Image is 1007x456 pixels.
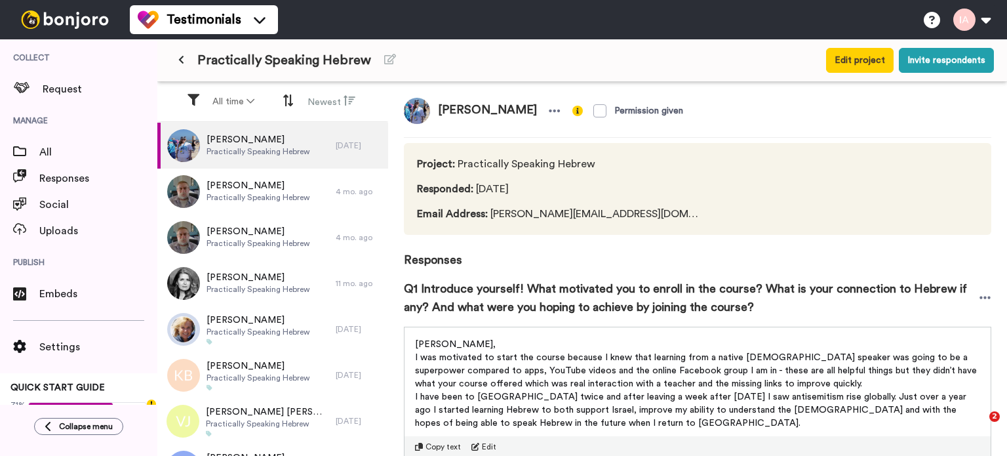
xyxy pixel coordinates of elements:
[336,232,382,243] div: 4 mo. ago
[39,286,157,302] span: Embeds
[167,129,200,162] img: ee70703c-c9b8-4787-9390-1837eb7104b6.jpeg
[207,225,310,238] span: [PERSON_NAME]
[157,123,388,169] a: [PERSON_NAME]Practically Speaking Hebrew[DATE]
[826,48,894,73] button: Edit project
[138,9,159,30] img: tm-color.svg
[39,223,157,239] span: Uploads
[482,442,496,452] span: Edit
[207,192,310,203] span: Practically Speaking Hebrew
[167,313,200,346] img: 3b537038-f964-42c2-a17b-15f804f22e87.png
[336,324,382,335] div: [DATE]
[59,421,113,432] span: Collapse menu
[417,159,455,169] span: Project :
[167,221,200,254] img: dbf7a2d3-5cbc-42e1-821a-8bbceb791bc1.jpeg
[197,51,371,70] span: Practically Speaking Hebrew
[167,10,241,29] span: Testimonials
[39,197,157,213] span: Social
[206,405,329,419] span: [PERSON_NAME] [PERSON_NAME]
[207,360,310,373] span: [PERSON_NAME]
[417,209,488,219] span: Email Address :
[404,98,430,124] img: ee70703c-c9b8-4787-9390-1837eb7104b6.jpeg
[10,383,105,392] span: QUICK START GUIDE
[989,411,1000,422] span: 2
[415,392,969,428] span: I have been to [GEOGRAPHIC_DATA] twice and after leaving a week after [DATE] I saw antisemitism r...
[404,235,991,269] span: Responses
[415,353,979,388] span: I was motivated to start the course because I knew that learning from a native [DEMOGRAPHIC_DATA]...
[39,144,157,160] span: All
[417,181,700,197] span: [DATE]
[157,215,388,260] a: [PERSON_NAME]Practically Speaking Hebrew4 mo. ago
[899,48,994,73] button: Invite respondents
[207,133,310,146] span: [PERSON_NAME]
[207,238,310,249] span: Practically Speaking Hebrew
[415,340,496,349] span: [PERSON_NAME],
[207,314,310,327] span: [PERSON_NAME]
[10,400,26,410] span: 71%
[336,416,382,426] div: [DATE]
[207,373,310,383] span: Practically Speaking Hebrew
[157,352,388,398] a: [PERSON_NAME]Practically Speaking Hebrew[DATE]
[336,278,382,289] div: 11 mo. ago
[614,104,683,117] div: Permission given
[425,442,461,452] span: Copy text
[157,398,388,444] a: [PERSON_NAME] [PERSON_NAME]Practically Speaking Hebrew[DATE]
[39,171,157,186] span: Responses
[167,175,200,208] img: dbf7a2d3-5cbc-42e1-821a-8bbceb791bc1.jpeg
[430,98,545,124] span: [PERSON_NAME]
[572,106,583,116] img: info-yellow.svg
[167,405,199,438] img: vj.png
[417,156,700,172] span: Practically Speaking Hebrew
[207,327,310,337] span: Practically Speaking Hebrew
[336,140,382,151] div: [DATE]
[962,411,994,443] iframe: Intercom live chat
[157,260,388,306] a: [PERSON_NAME]Practically Speaking Hebrew11 mo. ago
[207,179,310,192] span: [PERSON_NAME]
[417,184,473,194] span: Responded :
[205,90,262,114] button: All time
[43,81,157,97] span: Request
[39,339,157,355] span: Settings
[34,418,123,435] button: Collapse menu
[157,306,388,352] a: [PERSON_NAME]Practically Speaking Hebrew[DATE]
[207,146,310,157] span: Practically Speaking Hebrew
[336,186,382,197] div: 4 mo. ago
[336,370,382,381] div: [DATE]
[300,89,363,114] button: Newest
[146,398,157,410] div: Tooltip anchor
[167,359,200,392] img: kb.png
[207,284,310,295] span: Practically Speaking Hebrew
[167,267,200,300] img: 2afd6217-9a29-4941-904d-fa7285f980fa.jpeg
[157,169,388,215] a: [PERSON_NAME]Practically Speaking Hebrew4 mo. ago
[417,206,700,222] span: [PERSON_NAME][EMAIL_ADDRESS][DOMAIN_NAME]
[206,419,329,429] span: Practically Speaking Hebrew
[404,280,979,316] span: Q1 Introduce yourself! What motivated you to enroll in the course? What is your connection to Heb...
[207,271,310,284] span: [PERSON_NAME]
[16,10,114,29] img: bj-logo-header-white.svg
